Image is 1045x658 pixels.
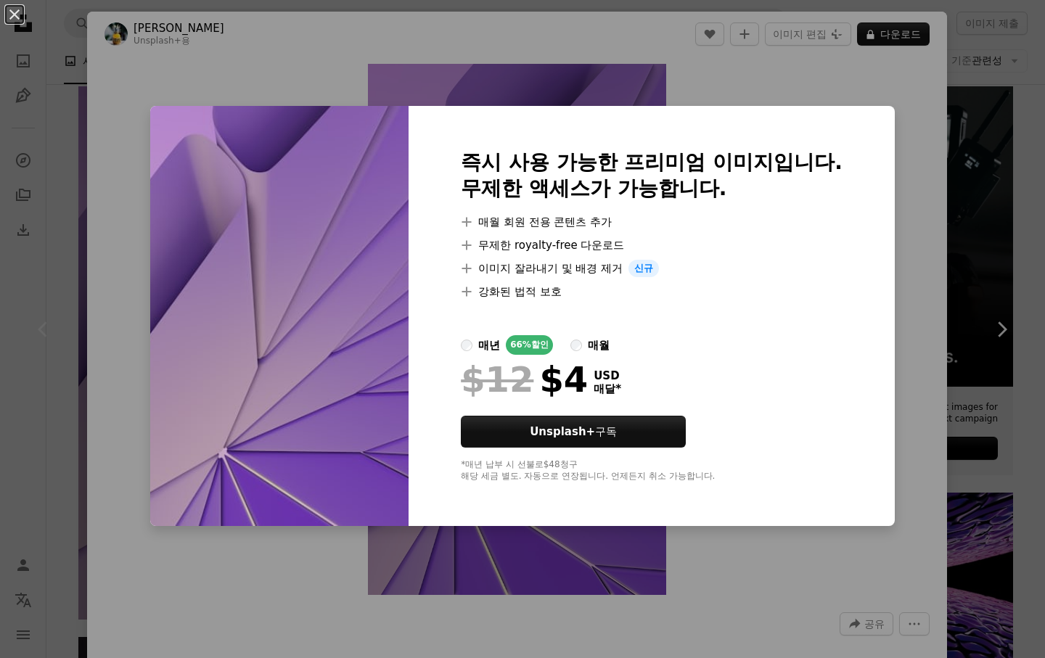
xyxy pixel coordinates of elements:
[628,260,659,277] span: 신규
[461,283,843,300] li: 강화된 법적 보호
[588,337,610,354] div: 매월
[461,149,843,202] h2: 즉시 사용 가능한 프리미엄 이미지입니다. 무제한 액세스가 가능합니다.
[461,260,843,277] li: 이미지 잘라내기 및 배경 제거
[594,369,621,382] span: USD
[461,213,843,231] li: 매월 회원 전용 콘텐츠 추가
[570,340,582,351] input: 매월
[461,361,588,398] div: $4
[461,340,472,351] input: 매년66%할인
[530,425,595,438] strong: Unsplash+
[461,237,843,254] li: 무제한 royalty-free 다운로드
[461,416,686,448] button: Unsplash+구독
[478,337,500,354] div: 매년
[150,106,409,526] img: premium_photo-1670452585194-e3fdf83b5165
[506,335,553,355] div: 66% 할인
[461,459,843,482] div: *매년 납부 시 선불로 $48 청구 해당 세금 별도. 자동으로 연장됩니다. 언제든지 취소 가능합니다.
[461,361,533,398] span: $12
